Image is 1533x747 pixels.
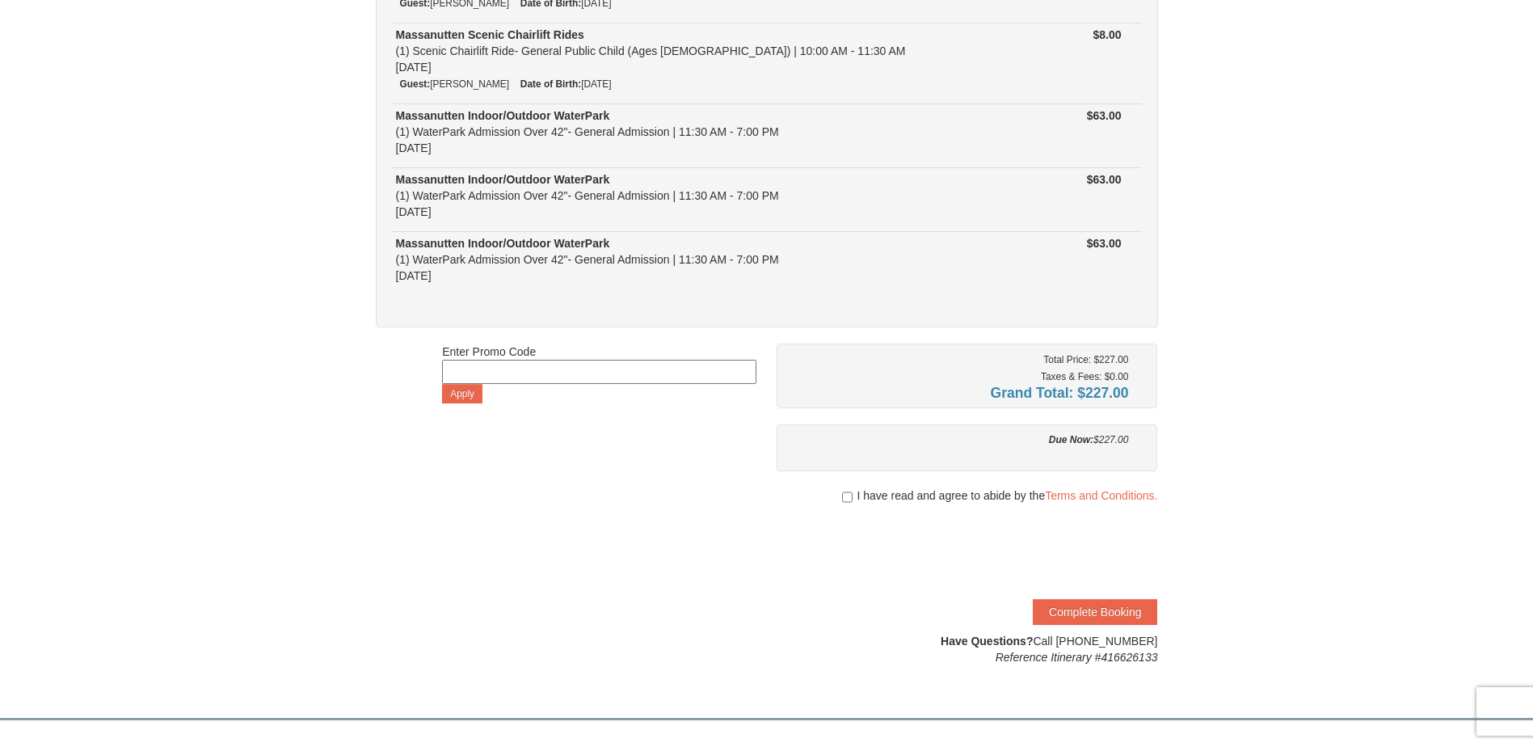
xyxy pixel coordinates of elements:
div: (1) WaterPark Admission Over 42"- General Admission | 11:30 AM - 7:00 PM [DATE] [396,171,997,220]
div: Enter Promo Code [442,344,756,403]
strong: Massanutten Indoor/Outdoor WaterPark [396,173,610,186]
strong: Have Questions? [941,635,1033,648]
strong: $63.00 [1087,173,1122,186]
iframe: reCAPTCHA [912,520,1157,583]
div: Call [PHONE_NUMBER] [777,633,1158,665]
strong: Guest: [400,78,431,90]
a: Terms and Conditions. [1045,489,1157,502]
strong: Due Now: [1049,434,1093,445]
strong: Date of Birth: [520,78,581,90]
h4: Grand Total: $227.00 [789,385,1129,401]
button: Apply [442,384,482,403]
em: Reference Itinerary #416626133 [996,651,1158,664]
div: (1) WaterPark Admission Over 42"- General Admission | 11:30 AM - 7:00 PM [DATE] [396,108,997,156]
div: (1) WaterPark Admission Over 42"- General Admission | 11:30 AM - 7:00 PM [DATE] [396,235,997,284]
div: $227.00 [789,432,1129,448]
button: Complete Booking [1033,599,1157,625]
small: Taxes & Fees: $0.00 [1041,371,1128,382]
strong: Massanutten Scenic Chairlift Rides [396,28,584,41]
strong: $8.00 [1093,28,1121,41]
small: Total Price: $227.00 [1043,354,1128,365]
span: I have read and agree to abide by the [857,487,1157,504]
div: (1) Scenic Chairlift Ride- General Public Child (Ages [DEMOGRAPHIC_DATA]) | 10:00 AM - 11:30 AM [... [396,27,997,75]
strong: Massanutten Indoor/Outdoor WaterPark [396,109,610,122]
strong: $63.00 [1087,237,1122,250]
strong: $63.00 [1087,109,1122,122]
small: [DATE] [520,78,612,90]
strong: Massanutten Indoor/Outdoor WaterPark [396,237,610,250]
small: [PERSON_NAME] [400,78,509,90]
